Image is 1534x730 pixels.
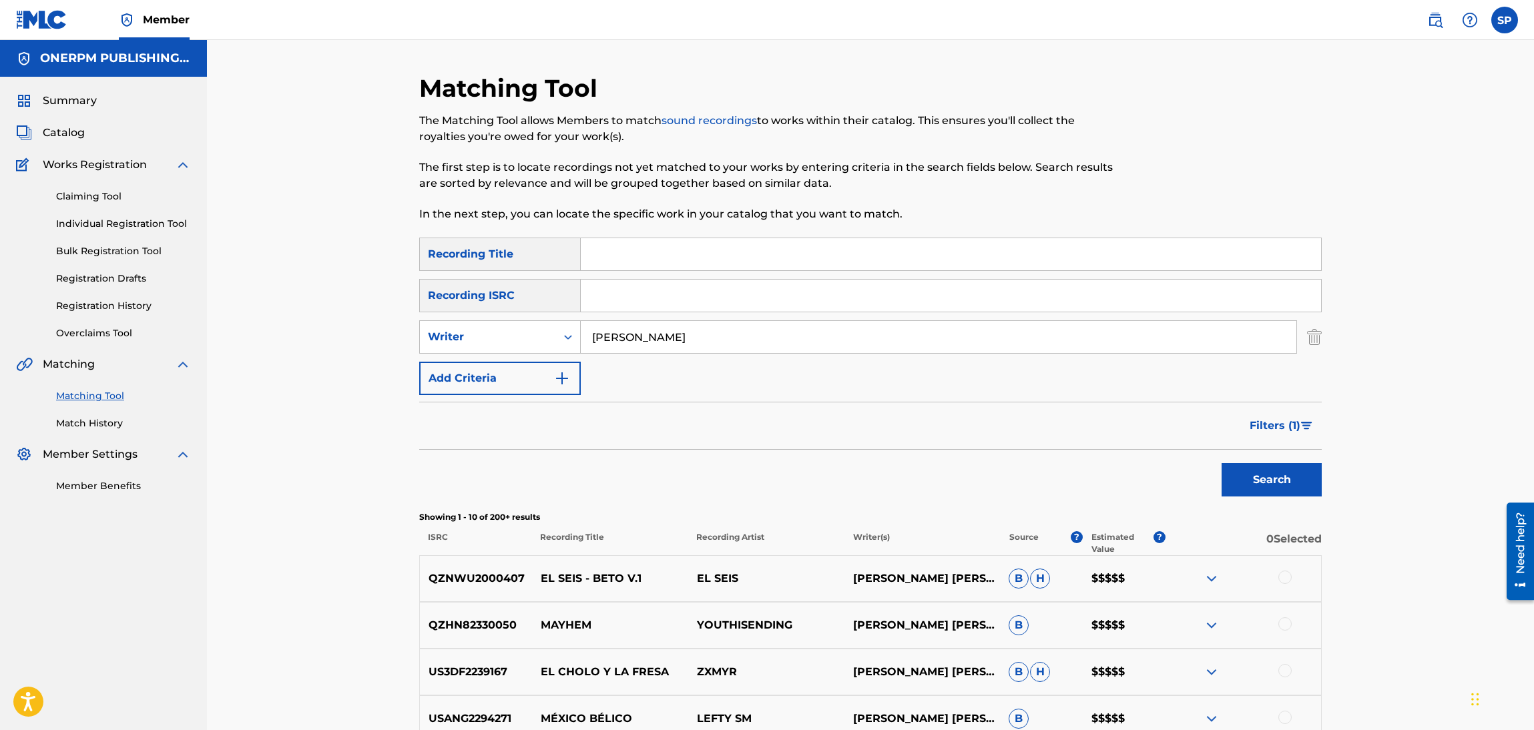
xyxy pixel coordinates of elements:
img: expand [1204,571,1220,587]
span: Matching [43,356,95,372]
a: Registration History [56,299,191,313]
p: Showing 1 - 10 of 200+ results [419,511,1322,523]
p: EL SEIS [688,571,844,587]
p: $$$$$ [1083,617,1166,633]
p: QZNWU2000407 [420,571,532,587]
p: [PERSON_NAME] [PERSON_NAME] [844,571,1000,587]
p: Recording Title [531,531,688,555]
img: help [1462,12,1478,28]
span: B [1009,569,1029,589]
span: H [1030,569,1050,589]
img: Top Rightsholder [119,12,135,28]
a: Individual Registration Tool [56,217,191,231]
span: B [1009,662,1029,682]
form: Search Form [419,238,1322,503]
span: B [1009,709,1029,729]
a: Matching Tool [56,389,191,403]
span: Summary [43,93,97,109]
p: 0 Selected [1166,531,1322,555]
a: Bulk Registration Tool [56,244,191,258]
img: Member Settings [16,446,32,462]
div: Arrastrar [1471,679,1479,719]
img: expand [175,356,191,372]
img: expand [175,446,191,462]
p: $$$$$ [1083,571,1166,587]
h5: ONERPM PUBLISHING INC [40,51,191,66]
img: Summary [16,93,32,109]
p: The first step is to locate recordings not yet matched to your works by entering criteria in the ... [419,159,1114,192]
button: Filters (1) [1242,409,1322,442]
p: [PERSON_NAME] [PERSON_NAME] [844,617,1000,633]
p: In the next step, you can locate the specific work in your catalog that you want to match. [419,206,1114,222]
p: MAYHEM [532,617,688,633]
button: Add Criteria [419,362,581,395]
div: Widget de chat [1467,666,1534,730]
p: QZHN82330050 [420,617,532,633]
span: ? [1071,531,1083,543]
p: Estimated Value [1091,531,1153,555]
img: expand [175,157,191,173]
img: expand [1204,711,1220,727]
a: SummarySummary [16,93,97,109]
img: Delete Criterion [1307,320,1322,354]
span: B [1009,615,1029,635]
span: Member Settings [43,446,138,462]
p: $$$$$ [1083,711,1166,727]
span: Filters ( 1 ) [1250,418,1300,434]
p: EL SEIS - BETO V.1 [532,571,688,587]
a: CatalogCatalog [16,125,85,141]
p: ZXMYR [688,664,844,680]
a: Member Benefits [56,479,191,493]
img: Works Registration [16,157,33,173]
span: H [1030,662,1050,682]
p: Source [1009,531,1039,555]
p: EL CHOLO Y LA FRESA [532,664,688,680]
img: expand [1204,664,1220,680]
img: expand [1204,617,1220,633]
p: USANG2294271 [420,711,532,727]
p: LEFTY SM [688,711,844,727]
img: MLC Logo [16,10,67,29]
p: ISRC [419,531,531,555]
span: Works Registration [43,157,147,173]
div: User Menu [1491,7,1518,33]
div: Writer [428,329,548,345]
p: Recording Artist [688,531,844,555]
a: Match History [56,416,191,430]
img: Catalog [16,125,32,141]
p: The Matching Tool allows Members to match to works within their catalog. This ensures you'll coll... [419,113,1114,145]
p: MÉXICO BÉLICO [532,711,688,727]
img: filter [1301,422,1312,430]
span: Catalog [43,125,85,141]
p: US3DF2239167 [420,664,532,680]
span: Member [143,12,190,27]
img: Matching [16,356,33,372]
p: YOUTHISENDING [688,617,844,633]
div: Help [1457,7,1483,33]
a: sound recordings [662,114,757,127]
p: $$$$$ [1083,664,1166,680]
a: Public Search [1422,7,1449,33]
iframe: Resource Center [1497,498,1534,605]
button: Search [1222,463,1322,496]
a: Registration Drafts [56,272,191,286]
img: search [1427,12,1443,28]
a: Claiming Tool [56,190,191,204]
a: Overclaims Tool [56,326,191,340]
span: ? [1154,531,1166,543]
p: Writer(s) [844,531,1000,555]
img: 9d2ae6d4665cec9f34b9.svg [554,370,570,386]
img: Accounts [16,51,32,67]
p: [PERSON_NAME] [PERSON_NAME] [844,711,1000,727]
iframe: Chat Widget [1467,666,1534,730]
h2: Matching Tool [419,73,604,103]
p: [PERSON_NAME] [PERSON_NAME] [844,664,1000,680]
